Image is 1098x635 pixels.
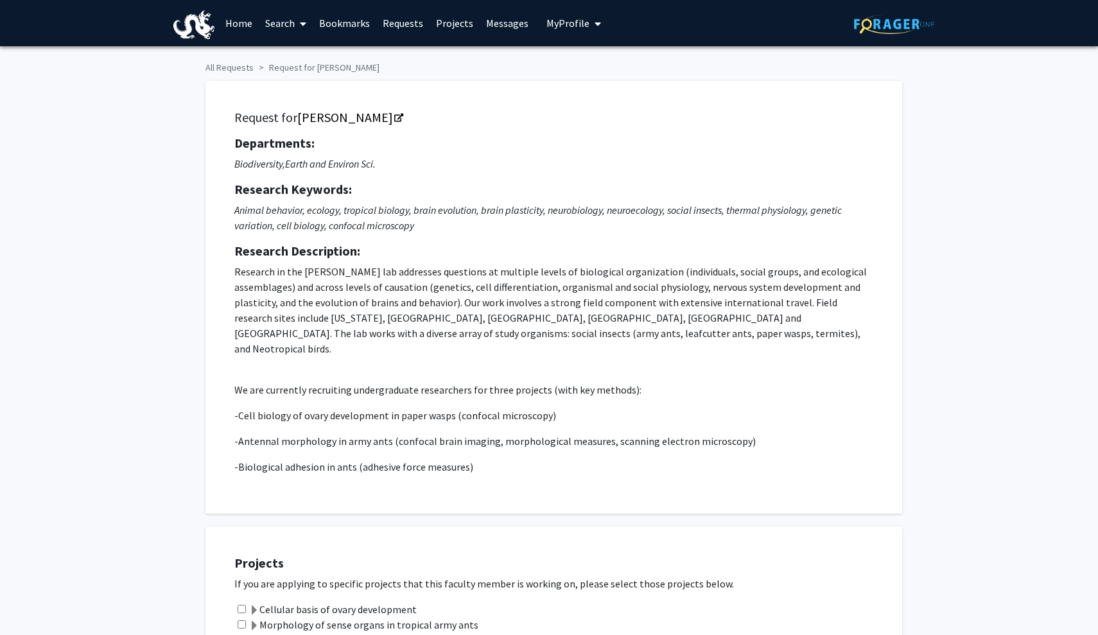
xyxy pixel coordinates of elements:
strong: Research Keywords: [234,181,352,197]
p: We are currently recruiting undergraduate researchers for three projects (with key methods): [234,382,873,397]
label: Morphology of sense organs in tropical army ants [249,617,478,632]
a: All Requests [205,62,254,73]
strong: Departments: [234,135,315,151]
a: Requests [376,1,430,46]
p: -Biological adhesion in ants (adhesive force measures) [234,459,873,474]
a: Projects [430,1,480,46]
a: Search [259,1,313,46]
p: -Cell biology of ovary development in paper wasps (confocal microscopy) [234,408,873,423]
h5: Request for [234,110,873,125]
i: Biodiversity,Earth and Environ Sci. [234,157,376,170]
a: Opens in a new tab [297,109,402,125]
img: ForagerOne Logo [854,14,934,34]
strong: Research Description: [234,243,360,259]
label: Cellular basis of ovary development [249,602,417,617]
strong: Projects [234,555,284,571]
a: Bookmarks [313,1,376,46]
p: -Antennal morphology in army ants (confocal brain imaging, morphological measures, scanning elect... [234,433,873,449]
p: Research in the [PERSON_NAME] lab addresses questions at multiple levels of biological organizati... [234,264,873,356]
li: Request for [PERSON_NAME] [254,61,379,74]
i: Animal behavior, ecology, tropical biology, brain evolution, brain plasticity, neurobiology, neur... [234,204,842,232]
p: If you are applying to specific projects that this faculty member is working on, please select th... [234,576,889,591]
ol: breadcrumb [205,56,893,74]
iframe: Chat [10,577,55,625]
a: Messages [480,1,535,46]
span: My Profile [546,17,589,30]
img: Drexel University Logo [173,10,214,39]
a: Home [219,1,259,46]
